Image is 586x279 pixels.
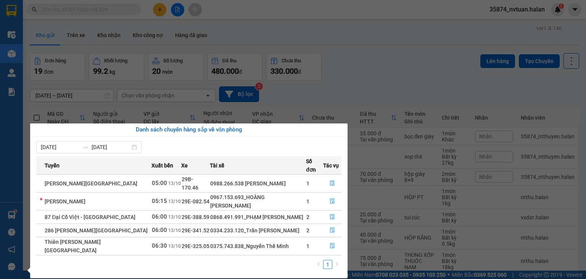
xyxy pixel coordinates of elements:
span: swap-right [82,144,89,150]
span: Số đơn [306,157,323,174]
span: 06:30 [152,242,167,249]
button: file-done [324,195,341,208]
button: file-done [324,224,341,237]
span: Tài xế [210,161,224,170]
button: right [332,260,341,269]
span: Tuyến [45,161,60,170]
span: 29E-341.52 [182,227,209,234]
span: Thiên [PERSON_NAME][GEOGRAPHIC_DATA] [45,239,101,253]
input: Từ ngày [41,143,79,151]
div: 0967.153.693_HOÀNG [PERSON_NAME] [210,193,306,210]
div: Danh sách chuyến hàng sắp về văn phòng [36,125,341,135]
li: 1 [323,260,332,269]
span: file-done [330,180,335,187]
div: 0988.266.538 [PERSON_NAME] [210,179,306,188]
span: Xe [181,161,188,170]
span: [PERSON_NAME][GEOGRAPHIC_DATA] [45,180,137,187]
span: 13/10 [168,199,181,204]
li: Previous Page [314,260,323,269]
span: file-done [330,227,335,234]
span: 13/10 [168,228,181,233]
span: 05:15 [152,198,167,204]
span: [PERSON_NAME] [45,198,85,204]
span: 06:00 [152,213,167,220]
span: 05:00 [152,180,167,187]
span: 29E-325.05 [182,243,209,249]
span: Xuất bến [151,161,173,170]
div: 0334.233.120_Trần [PERSON_NAME] [210,226,306,235]
span: 1 [306,180,309,187]
span: 1 [306,198,309,204]
span: file-done [330,243,335,249]
span: 2 [306,227,309,234]
li: Next Page [332,260,341,269]
a: 1 [324,260,332,269]
span: Tác vụ [323,161,339,170]
span: 29B-170.46 [182,176,198,191]
span: to [82,144,89,150]
span: 87 Đại Cồ Việt - [GEOGRAPHIC_DATA] [45,214,135,220]
span: 13/10 [168,243,181,249]
span: file-done [330,214,335,220]
span: 1 [306,243,309,249]
div: 0868.491.991_PHẠM [PERSON_NAME] [210,213,306,221]
span: file-done [330,198,335,204]
input: Đến ngày [92,143,130,151]
span: left [316,262,321,266]
span: 2 [306,214,309,220]
button: left [314,260,323,269]
span: 29E-388.59 [182,214,209,220]
span: 29E-082.54 [182,198,209,204]
span: 06:00 [152,227,167,234]
span: 13/10 [168,214,181,220]
span: 286 [PERSON_NAME][GEOGRAPHIC_DATA] [45,227,148,234]
span: 13/10 [168,181,181,186]
button: file-done [324,211,341,223]
button: file-done [324,240,341,252]
span: right [335,262,339,266]
div: 0375.743.838_Nguyễn Thế Minh [210,242,306,250]
button: file-done [324,177,341,190]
